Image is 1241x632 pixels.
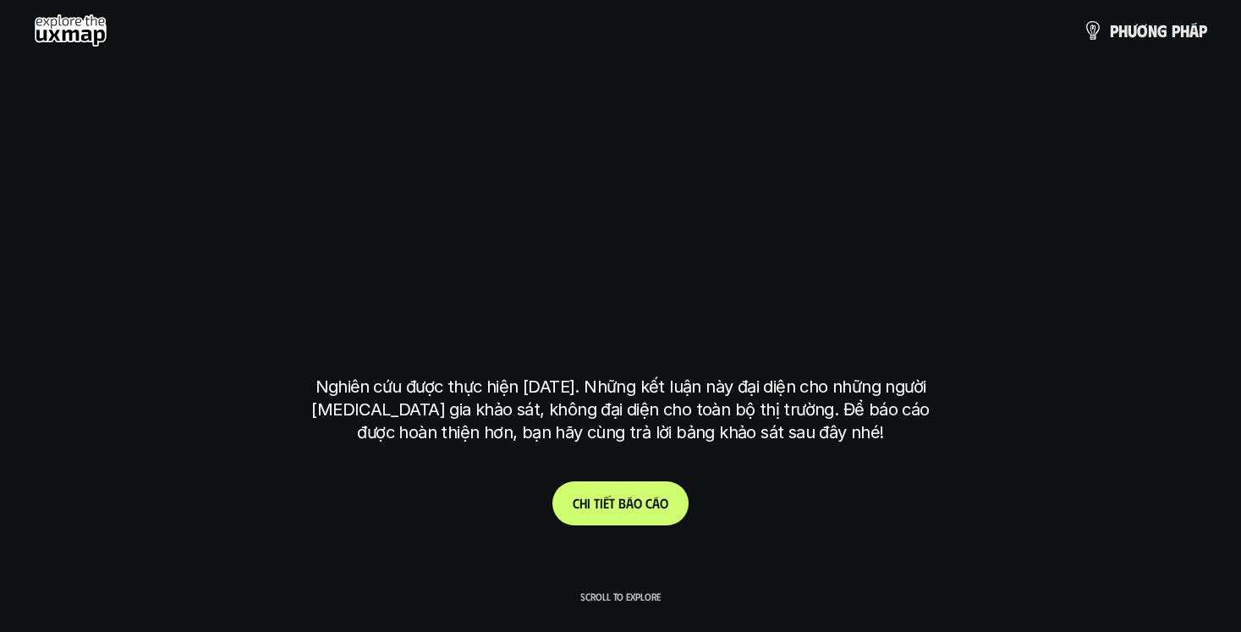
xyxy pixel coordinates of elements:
[1110,21,1118,40] span: p
[552,481,689,525] a: Chitiếtbáocáo
[660,495,668,511] span: o
[1199,21,1207,40] span: p
[1172,21,1180,40] span: p
[1118,21,1128,40] span: h
[1137,21,1148,40] span: ơ
[319,278,922,349] h1: tại [GEOGRAPHIC_DATA]
[626,495,634,511] span: á
[579,495,587,511] span: h
[1148,21,1157,40] span: n
[1189,21,1199,40] span: á
[1180,21,1189,40] span: h
[634,495,642,511] span: o
[587,495,590,511] span: i
[563,108,691,128] h6: Kết quả nghiên cứu
[580,591,661,602] p: Scroll to explore
[1157,21,1167,40] span: g
[304,376,938,444] p: Nghiên cứu được thực hiện [DATE]. Những kết luận này đại diện cho những người [MEDICAL_DATA] gia ...
[603,495,609,511] span: ế
[573,495,579,511] span: C
[312,145,930,216] h1: phạm vi công việc của
[609,495,615,511] span: t
[645,495,652,511] span: c
[600,495,603,511] span: i
[1128,21,1137,40] span: ư
[618,495,626,511] span: b
[652,495,660,511] span: á
[594,495,600,511] span: t
[1083,14,1207,47] a: phươngpháp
